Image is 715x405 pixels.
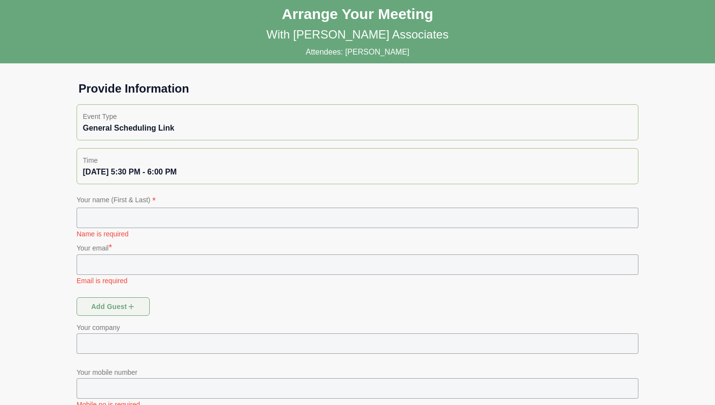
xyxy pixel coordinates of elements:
[77,297,150,316] button: Add guest
[91,297,136,316] span: Add guest
[71,81,644,96] h1: Provide Information
[306,46,410,58] p: Attendees: [PERSON_NAME]
[77,322,638,333] p: Your company
[282,5,434,23] h1: Arrange Your Meeting
[77,241,638,254] p: Your email
[77,366,638,378] p: Your mobile number
[77,194,638,208] p: Your name (First & Last)
[83,166,632,178] div: [DATE] 5:30 PM - 6:00 PM
[83,122,632,134] div: General Scheduling Link
[77,229,638,239] p: Name is required
[83,111,632,122] p: Event Type
[266,27,448,42] p: With [PERSON_NAME] Associates
[83,154,632,166] p: Time
[77,276,638,286] p: Email is required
